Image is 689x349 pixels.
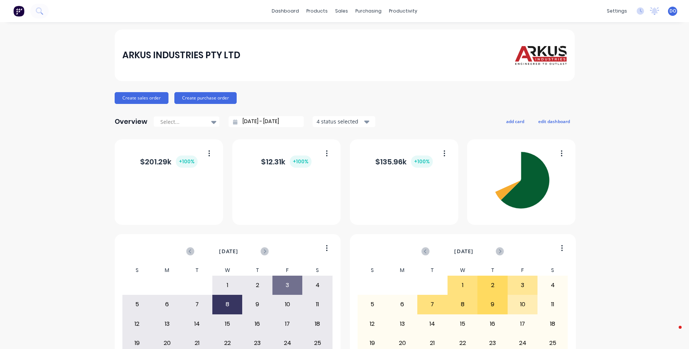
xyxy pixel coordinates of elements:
[411,156,433,168] div: + 100 %
[664,324,682,342] iframe: Intercom live chat
[538,276,567,294] div: 4
[273,295,302,314] div: 10
[358,315,387,333] div: 12
[669,8,676,14] span: DO
[153,315,182,333] div: 13
[603,6,631,17] div: settings
[243,315,272,333] div: 16
[515,42,567,69] img: ARKUS INDUSTRIES PTY LTD
[418,315,447,333] div: 14
[268,6,303,17] a: dashboard
[537,265,568,276] div: S
[242,265,272,276] div: T
[501,116,529,126] button: add card
[358,295,387,314] div: 5
[538,315,567,333] div: 18
[448,315,477,333] div: 15
[122,48,240,63] div: ARKUS INDUSTRIES PTY LTD
[477,265,508,276] div: T
[153,295,182,314] div: 6
[212,265,243,276] div: W
[418,295,447,314] div: 7
[331,6,352,17] div: sales
[387,265,418,276] div: M
[122,265,152,276] div: S
[182,295,212,314] div: 7
[388,295,417,314] div: 6
[176,156,198,168] div: + 100 %
[302,265,333,276] div: S
[152,265,182,276] div: M
[303,295,332,314] div: 11
[303,315,332,333] div: 18
[538,295,567,314] div: 11
[448,276,477,294] div: 1
[182,265,212,276] div: T
[478,315,507,333] div: 16
[273,276,302,294] div: 3
[448,295,477,314] div: 8
[122,295,152,314] div: 5
[388,315,417,333] div: 13
[140,156,198,168] div: $ 201.29k
[454,247,473,255] span: [DATE]
[508,276,537,294] div: 3
[385,6,421,17] div: productivity
[174,92,237,104] button: Create purchase order
[13,6,24,17] img: Factory
[273,315,302,333] div: 17
[508,295,537,314] div: 10
[182,315,212,333] div: 14
[357,265,387,276] div: S
[219,247,238,255] span: [DATE]
[243,295,272,314] div: 9
[261,156,312,168] div: $ 12.31k
[478,295,507,314] div: 9
[213,315,242,333] div: 15
[290,156,312,168] div: + 100 %
[122,315,152,333] div: 12
[352,6,385,17] div: purchasing
[317,118,363,125] div: 4 status selected
[533,116,575,126] button: edit dashboard
[213,295,242,314] div: 8
[243,276,272,294] div: 2
[508,265,538,276] div: F
[303,276,332,294] div: 4
[313,116,375,127] button: 4 status selected
[508,315,537,333] div: 17
[213,276,242,294] div: 1
[115,114,147,129] div: Overview
[448,265,478,276] div: W
[272,265,303,276] div: F
[417,265,448,276] div: T
[478,276,507,294] div: 2
[115,92,168,104] button: Create sales order
[375,156,433,168] div: $ 135.96k
[303,6,331,17] div: products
